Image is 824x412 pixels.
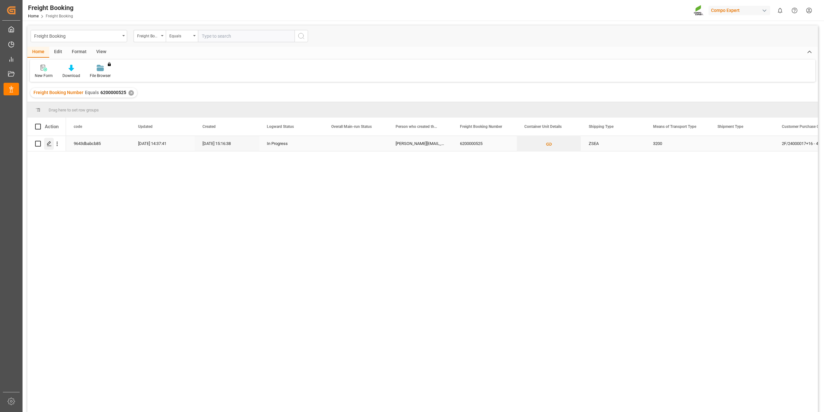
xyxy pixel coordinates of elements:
[267,136,316,151] div: In Progress
[35,73,53,79] div: New Form
[100,90,126,95] span: 6200000525
[34,32,120,40] div: Freight Booking
[589,124,613,129] span: Shipping Type
[49,47,67,58] div: Edit
[28,14,39,18] a: Home
[787,3,802,18] button: Help Center
[28,3,73,13] div: Freight Booking
[91,47,111,58] div: View
[74,124,82,129] span: code
[388,136,452,151] div: [PERSON_NAME][EMAIL_ADDRESS][DOMAIN_NAME]
[202,124,216,129] span: Created
[138,124,153,129] span: Updated
[773,3,787,18] button: show 0 new notifications
[166,30,198,42] button: open menu
[137,32,159,39] div: Freight Booking Number
[62,73,80,79] div: Download
[460,124,502,129] span: Freight Booking Number
[295,30,308,42] button: search button
[27,47,49,58] div: Home
[33,90,83,95] span: Freight Booking Number
[708,6,770,15] div: Compo Expert
[66,136,130,151] div: 9643dbabcb85
[49,108,99,112] span: Drag here to set row groups
[645,136,710,151] div: 3200
[331,124,372,129] span: Overall Main-run Status
[85,90,99,95] span: Equals
[452,136,517,151] div: 6200000525
[198,30,295,42] input: Type to search
[134,30,166,42] button: open menu
[694,5,704,16] img: Screenshot%202023-09-29%20at%2010.02.21.png_1712312052.png
[130,136,195,151] div: [DATE] 14:37:41
[708,4,773,16] button: Compo Expert
[128,90,134,96] div: ✕
[653,124,696,129] span: Means of Transport Type
[67,47,91,58] div: Format
[27,136,66,151] div: Press SPACE to select this row.
[195,136,259,151] div: [DATE] 15:16:38
[169,32,191,39] div: Equals
[581,136,645,151] div: ZSEA
[267,124,294,129] span: Logward Status
[717,124,743,129] span: Shipment Type
[524,124,562,129] span: Container Unit Details
[31,30,127,42] button: open menu
[396,124,439,129] span: Person who created the Object Mail Address
[45,124,59,129] div: Action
